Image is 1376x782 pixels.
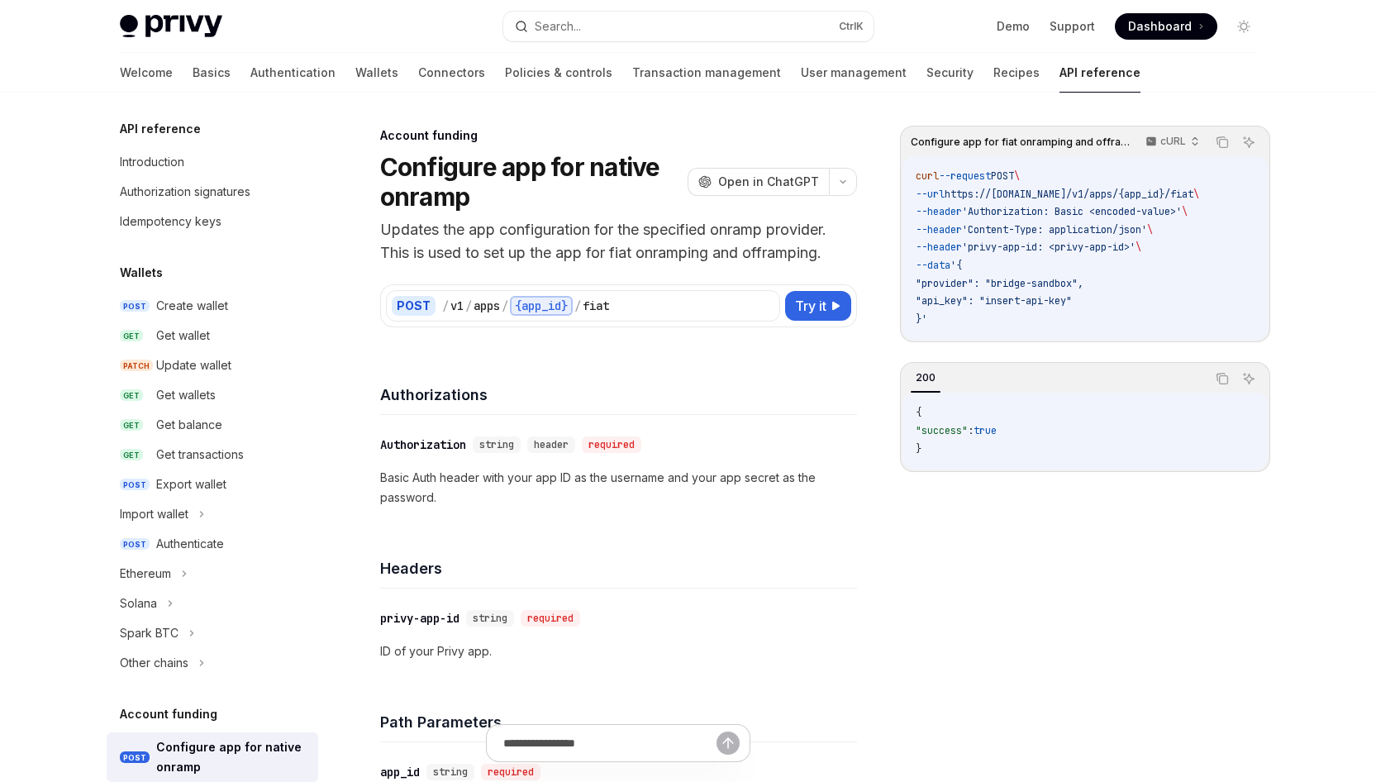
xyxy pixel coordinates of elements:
h4: Authorizations [380,384,857,406]
div: POST [392,296,436,316]
a: Welcome [120,53,173,93]
span: "provider": "bridge-sandbox", [916,277,1083,290]
div: Get wallets [156,385,216,405]
span: \ [1193,188,1199,201]
div: 200 [911,368,940,388]
a: Support [1050,18,1095,35]
p: ID of your Privy app. [380,641,857,661]
a: Transaction management [632,53,781,93]
span: --url [916,188,945,201]
a: GETGet wallets [107,380,318,410]
button: Ask AI [1238,131,1259,153]
span: POST [120,479,150,491]
div: / [442,298,449,314]
a: PATCHUpdate wallet [107,350,318,380]
a: Authorization signatures [107,177,318,207]
a: Dashboard [1115,13,1217,40]
span: POST [120,751,150,764]
div: v1 [450,298,464,314]
span: true [974,424,997,437]
span: string [473,612,507,625]
span: Try it [795,296,826,316]
div: Get transactions [156,445,244,465]
a: Authentication [250,53,336,93]
span: Open in ChatGPT [718,174,819,190]
h5: API reference [120,119,201,139]
span: --header [916,223,962,236]
div: fiat [583,298,609,314]
div: Import wallet [120,504,188,524]
div: Ethereum [120,564,171,584]
h5: Wallets [120,263,163,283]
button: Toggle dark mode [1231,13,1257,40]
button: Ask AI [1238,368,1259,389]
a: GETGet wallet [107,321,318,350]
a: POSTAuthenticate [107,529,318,559]
a: Introduction [107,147,318,177]
a: Connectors [418,53,485,93]
button: Copy the contents from the code block [1212,131,1233,153]
a: Policies & controls [505,53,612,93]
span: GET [120,419,143,432]
h4: Headers [380,557,857,579]
a: GETGet transactions [107,440,318,470]
a: Recipes [993,53,1040,93]
a: Demo [997,18,1030,35]
span: "success" [916,424,968,437]
span: Ctrl K [839,20,864,33]
h4: Path Parameters [380,711,857,733]
a: API reference [1059,53,1140,93]
span: }' [916,312,927,326]
div: Account funding [380,127,857,144]
p: cURL [1160,135,1186,148]
span: --request [939,169,991,183]
span: https://[DOMAIN_NAME]/v1/apps/{app_id}/fiat [945,188,1193,201]
span: Configure app for fiat onramping and offramping. [911,136,1130,149]
div: required [582,436,641,453]
div: / [465,298,472,314]
div: Get wallet [156,326,210,346]
span: GET [120,330,143,342]
div: Solana [120,594,157,613]
a: POSTExport wallet [107,470,318,499]
span: POST [120,300,150,312]
p: Updates the app configuration for the specified onramp provider. This is used to set up the app f... [380,218,857,265]
span: curl [916,169,939,183]
button: Copy the contents from the code block [1212,368,1233,389]
a: Basics [193,53,231,93]
span: --header [916,241,962,254]
span: 'privy-app-id: <privy-app-id>' [962,241,1136,254]
span: --header [916,205,962,218]
button: Search...CtrlK [503,12,874,41]
span: 'Content-Type: application/json' [962,223,1147,236]
span: "api_key": "insert-api-key" [916,294,1072,308]
div: Other chains [120,653,188,673]
span: string [479,438,514,451]
h5: Account funding [120,704,217,724]
span: '{ [950,259,962,272]
p: Basic Auth header with your app ID as the username and your app secret as the password. [380,468,857,508]
span: 'Authorization: Basic <encoded-value>' [962,205,1182,218]
span: \ [1136,241,1141,254]
button: cURL [1136,128,1207,156]
div: Update wallet [156,355,231,375]
span: PATCH [120,360,153,372]
span: } [916,442,921,455]
div: Authorization [380,436,466,453]
span: GET [120,389,143,402]
img: light logo [120,15,222,38]
div: Authorization signatures [120,182,250,202]
span: GET [120,449,143,461]
div: Introduction [120,152,184,172]
div: privy-app-id [380,610,459,627]
a: POSTCreate wallet [107,291,318,321]
div: Export wallet [156,474,226,494]
h1: Configure app for native onramp [380,152,681,212]
a: POSTConfigure app for native onramp [107,732,318,782]
button: Try it [785,291,851,321]
span: Dashboard [1128,18,1192,35]
div: / [574,298,581,314]
div: Authenticate [156,534,224,554]
span: --data [916,259,950,272]
span: POST [120,538,150,551]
